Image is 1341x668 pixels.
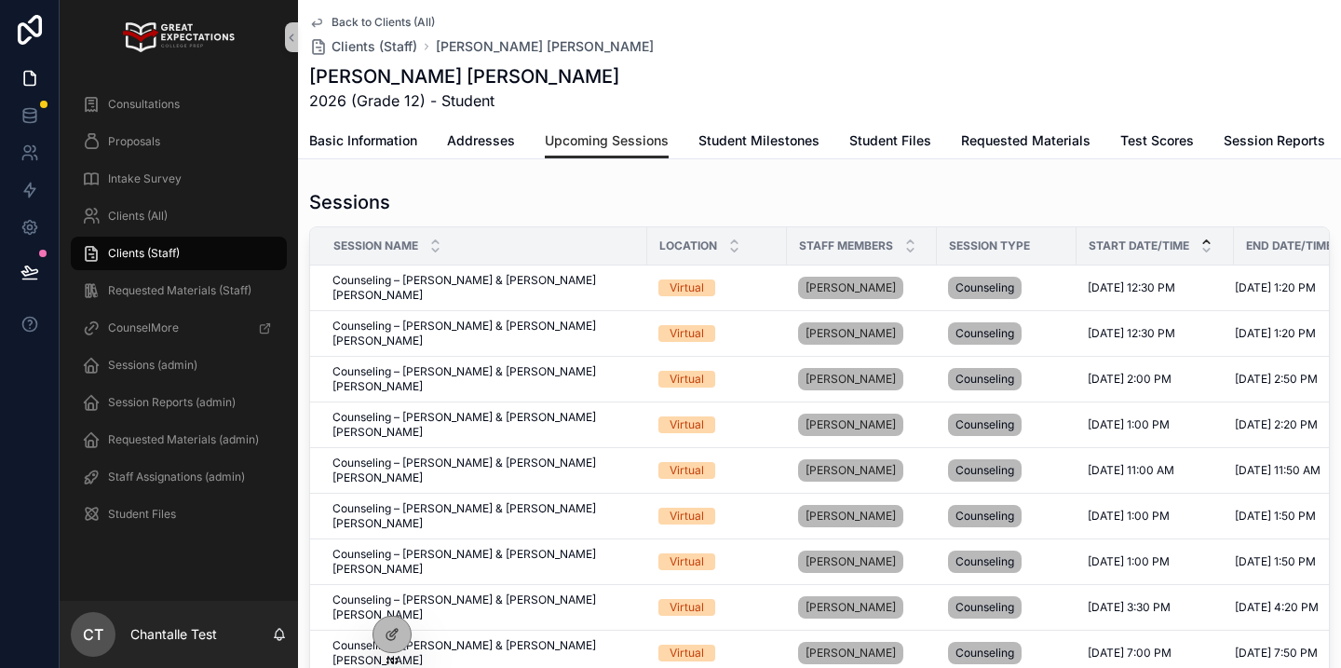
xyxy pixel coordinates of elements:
a: [PERSON_NAME] [798,596,903,619]
div: Virtual [670,279,704,296]
span: Requested Materials (Staff) [108,283,251,298]
span: Session Type [949,239,1030,253]
span: Counseling – [PERSON_NAME] & [PERSON_NAME] [PERSON_NAME] [332,547,636,577]
span: [DATE] 1:50 PM [1235,554,1316,569]
span: [PERSON_NAME] [806,326,896,341]
span: Addresses [447,131,515,150]
span: [DATE] 1:50 PM [1235,509,1316,524]
span: Clients (All) [108,209,168,224]
div: Virtual [670,325,704,342]
span: Counseling [955,280,1014,295]
span: Counseling – [PERSON_NAME] & [PERSON_NAME] [PERSON_NAME] [332,319,636,348]
span: Intake Survey [108,171,182,186]
span: [PERSON_NAME] [806,646,896,661]
span: Test Scores [1120,131,1194,150]
a: [PERSON_NAME] [798,414,903,436]
span: Counseling – [PERSON_NAME] & [PERSON_NAME] [PERSON_NAME] [332,273,636,303]
span: Counseling [955,600,1014,615]
span: [DATE] 11:50 AM [1235,463,1321,478]
span: [DATE] 11:00 AM [1088,463,1174,478]
a: Intake Survey [71,162,287,196]
span: [PERSON_NAME] [806,280,896,295]
span: Counseling – [PERSON_NAME] & [PERSON_NAME] [PERSON_NAME] [332,638,636,668]
span: Sessions (admin) [108,358,197,373]
a: [PERSON_NAME] [798,459,903,482]
span: Student Milestones [698,131,819,150]
a: [PERSON_NAME] [PERSON_NAME] [436,37,654,56]
a: Test Scores [1120,124,1194,161]
a: Addresses [447,124,515,161]
span: Start Date/Time [1089,239,1189,253]
a: Student Files [849,124,931,161]
span: CounselMore [108,320,179,335]
span: Staff Assignations (admin) [108,470,245,484]
span: [DATE] 7:00 PM [1088,646,1172,661]
span: Proposals [108,134,160,149]
span: Counseling [955,463,1014,478]
a: [PERSON_NAME] [798,551,903,573]
a: Consultations [71,88,287,121]
span: [DATE] 1:00 PM [1088,509,1170,524]
span: Basic Information [309,131,417,150]
span: Counseling – [PERSON_NAME] & [PERSON_NAME] [PERSON_NAME] [332,410,636,440]
span: Session Reports [1224,131,1325,150]
a: Clients (Staff) [309,37,417,56]
span: [DATE] 12:30 PM [1088,326,1175,341]
span: [DATE] 4:20 PM [1235,600,1319,615]
div: Virtual [670,599,704,616]
a: Student Milestones [698,124,819,161]
span: [DATE] 2:00 PM [1088,372,1172,387]
span: Upcoming Sessions [545,131,669,150]
span: [PERSON_NAME] [806,372,896,387]
a: Clients (All) [71,199,287,233]
a: Proposals [71,125,287,158]
span: Student Files [108,507,176,522]
img: App logo [123,22,234,52]
span: Consultations [108,97,180,112]
span: [PERSON_NAME] [806,463,896,478]
a: [PERSON_NAME] [798,368,903,390]
span: Clients (Staff) [332,37,417,56]
a: Clients (Staff) [71,237,287,270]
div: Virtual [670,508,704,525]
span: Counseling – [PERSON_NAME] & [PERSON_NAME] [PERSON_NAME] [332,593,636,622]
span: Staff Members [799,239,893,253]
span: Requested Materials (admin) [108,432,259,447]
a: Requested Materials (admin) [71,423,287,457]
span: [DATE] 1:00 PM [1088,554,1170,569]
a: Session Reports (admin) [71,386,287,419]
span: Session Name [333,239,418,253]
span: Back to Clients (All) [332,15,435,30]
span: Counseling – [PERSON_NAME] & [PERSON_NAME] [PERSON_NAME] [332,364,636,394]
a: Back to Clients (All) [309,15,435,30]
span: 2026 (Grade 12) - Student [309,89,619,112]
span: [DATE] 2:20 PM [1235,417,1318,432]
p: Chantalle Test [130,625,217,644]
span: [PERSON_NAME] [806,417,896,432]
a: [PERSON_NAME] [798,505,903,527]
a: [PERSON_NAME] [798,322,903,345]
span: Counseling [955,554,1014,569]
span: [DATE] 7:50 PM [1235,646,1318,661]
span: [DATE] 1:00 PM [1088,417,1170,432]
a: Requested Materials (Staff) [71,274,287,307]
div: scrollable content [60,75,298,555]
a: Basic Information [309,124,417,161]
a: Requested Materials [961,124,1090,161]
div: Virtual [670,371,704,388]
a: Upcoming Sessions [545,124,669,159]
div: Virtual [670,645,704,661]
span: Requested Materials [961,131,1090,150]
span: CT [83,623,103,646]
span: [DATE] 3:30 PM [1088,600,1171,615]
span: Counseling [955,326,1014,341]
span: Counseling [955,646,1014,661]
span: End Date/Time [1246,239,1333,253]
span: [DATE] 12:30 PM [1088,280,1175,295]
div: Virtual [670,553,704,570]
a: [PERSON_NAME] [798,277,903,299]
a: Staff Assignations (admin) [71,460,287,494]
h1: [PERSON_NAME] [PERSON_NAME] [309,63,619,89]
span: Counseling [955,372,1014,387]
